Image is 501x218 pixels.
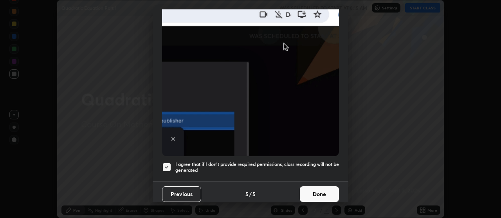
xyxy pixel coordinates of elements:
[252,190,256,198] h4: 5
[300,186,339,202] button: Done
[245,190,249,198] h4: 5
[162,186,201,202] button: Previous
[175,161,339,173] h5: I agree that if I don't provide required permissions, class recording will not be generated
[249,190,252,198] h4: /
